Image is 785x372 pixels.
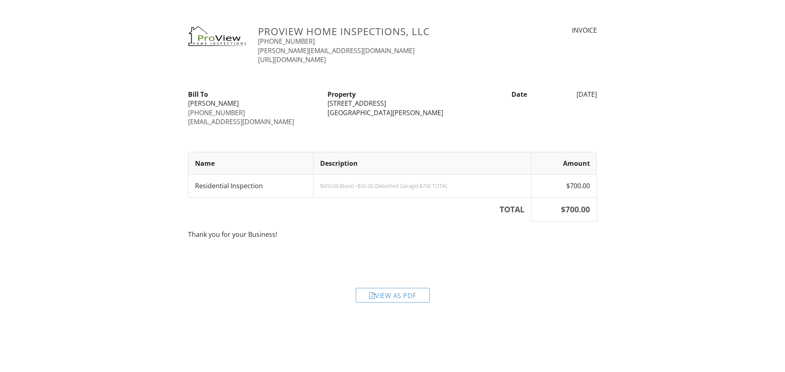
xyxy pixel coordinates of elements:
th: $700.00 [531,197,597,222]
img: Logo_Shorter_Version.jpg [188,26,248,46]
th: Name [188,152,314,174]
h3: ProView Home Inspections, LLC [258,26,492,37]
div: INVOICE [502,26,597,35]
a: View as PDF [356,293,430,302]
a: [EMAIL_ADDRESS][DOMAIN_NAME] [188,117,294,126]
div: [GEOGRAPHIC_DATA][PERSON_NAME] [327,108,457,117]
div: View as PDF [356,288,430,303]
a: [PERSON_NAME][EMAIL_ADDRESS][DOMAIN_NAME] [258,46,415,55]
a: [URL][DOMAIN_NAME] [258,55,326,64]
p: Thank you for your Business! [188,230,597,239]
span: Residential Inspection [195,181,263,190]
strong: Property [327,90,356,99]
td: $700.00 [531,175,597,197]
div: $650.00 (Base) +$50.00 (Detached Garage) $700 TOTAL [320,183,525,189]
a: [PHONE_NUMBER] [258,37,315,46]
th: Amount [531,152,597,174]
div: [DATE] [532,90,602,99]
div: [PERSON_NAME] [188,99,318,108]
div: [STREET_ADDRESS] [327,99,457,108]
th: TOTAL [188,197,532,222]
div: Date [462,90,532,99]
a: [PHONE_NUMBER] [188,108,245,117]
th: Description [314,152,532,174]
strong: Bill To [188,90,208,99]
